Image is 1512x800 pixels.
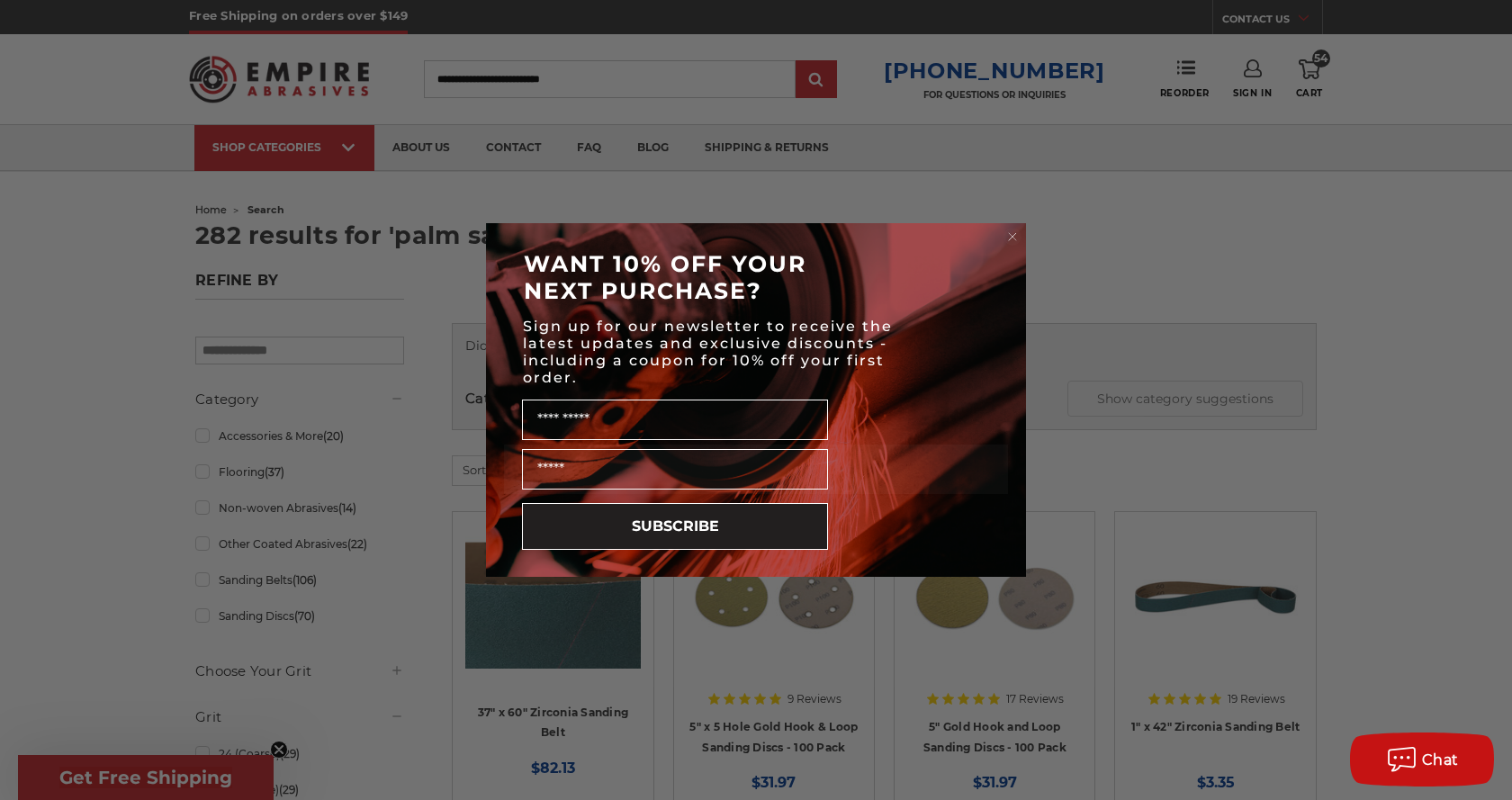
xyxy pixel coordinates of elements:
span: WANT 10% OFF YOUR NEXT PURCHASE? [524,250,806,304]
button: Chat [1350,733,1494,787]
input: Email [522,449,828,490]
span: Sign up for our newsletter to receive the latest updates and exclusive discounts - including a co... [523,318,893,386]
span: Chat [1422,751,1459,769]
button: SUBSCRIBE [522,503,828,550]
button: Close dialog [1003,228,1021,246]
